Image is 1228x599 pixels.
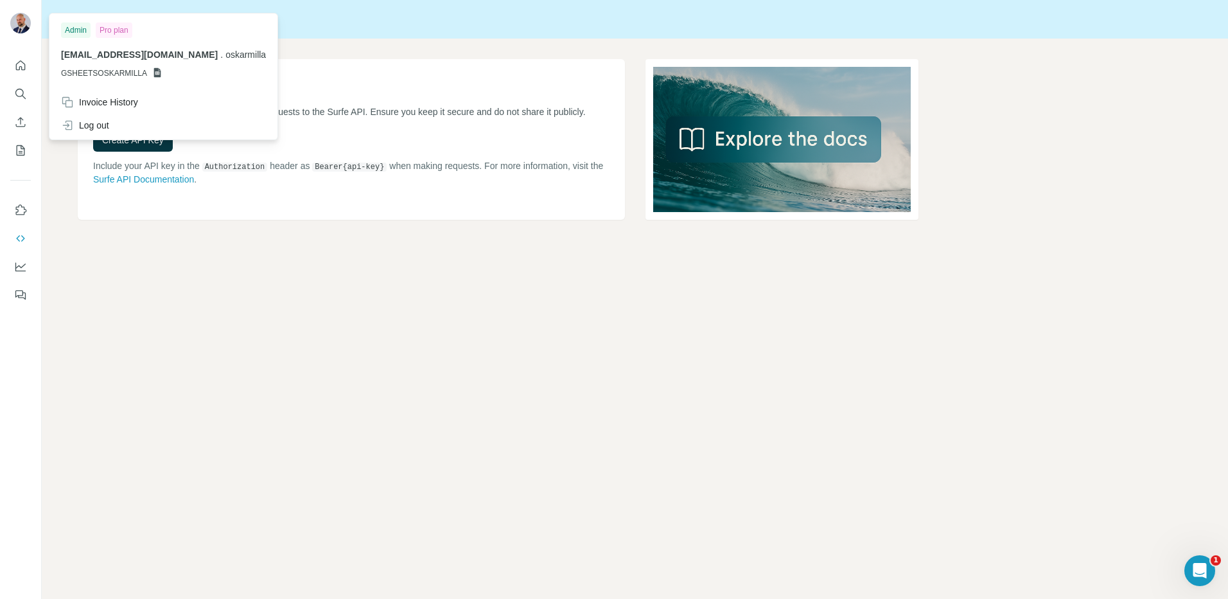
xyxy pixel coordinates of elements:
[93,75,610,95] h1: API Key
[42,10,1228,28] div: Surfe API
[10,199,31,222] button: Use Surfe on LinkedIn
[10,111,31,134] button: Enrich CSV
[312,163,387,172] code: Bearer {api-key}
[61,119,109,132] div: Log out
[1211,555,1221,566] span: 1
[93,129,173,152] button: Create API Key
[10,13,31,33] img: Avatar
[10,283,31,307] button: Feedback
[61,96,138,109] div: Invoice History
[225,49,266,60] span: oskarmilla
[10,82,31,105] button: Search
[10,255,31,278] button: Dashboard
[1184,555,1215,586] iframe: Intercom live chat
[10,54,31,77] button: Quick start
[61,49,218,60] span: [EMAIL_ADDRESS][DOMAIN_NAME]
[93,159,610,186] p: Include your API key in the header as when making requests. For more information, visit the .
[61,22,91,38] div: Admin
[61,67,147,79] span: GSHEETSOSKARMILLA
[96,22,132,38] div: Pro plan
[93,105,610,118] p: Your API key is essential for authenticating requests to the Surfe API. Ensure you keep it secure...
[102,134,164,147] span: Create API Key
[220,49,223,60] span: .
[10,227,31,250] button: Use Surfe API
[202,163,268,172] code: Authorization
[93,174,194,184] a: Surfe API Documentation
[10,139,31,162] button: My lists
